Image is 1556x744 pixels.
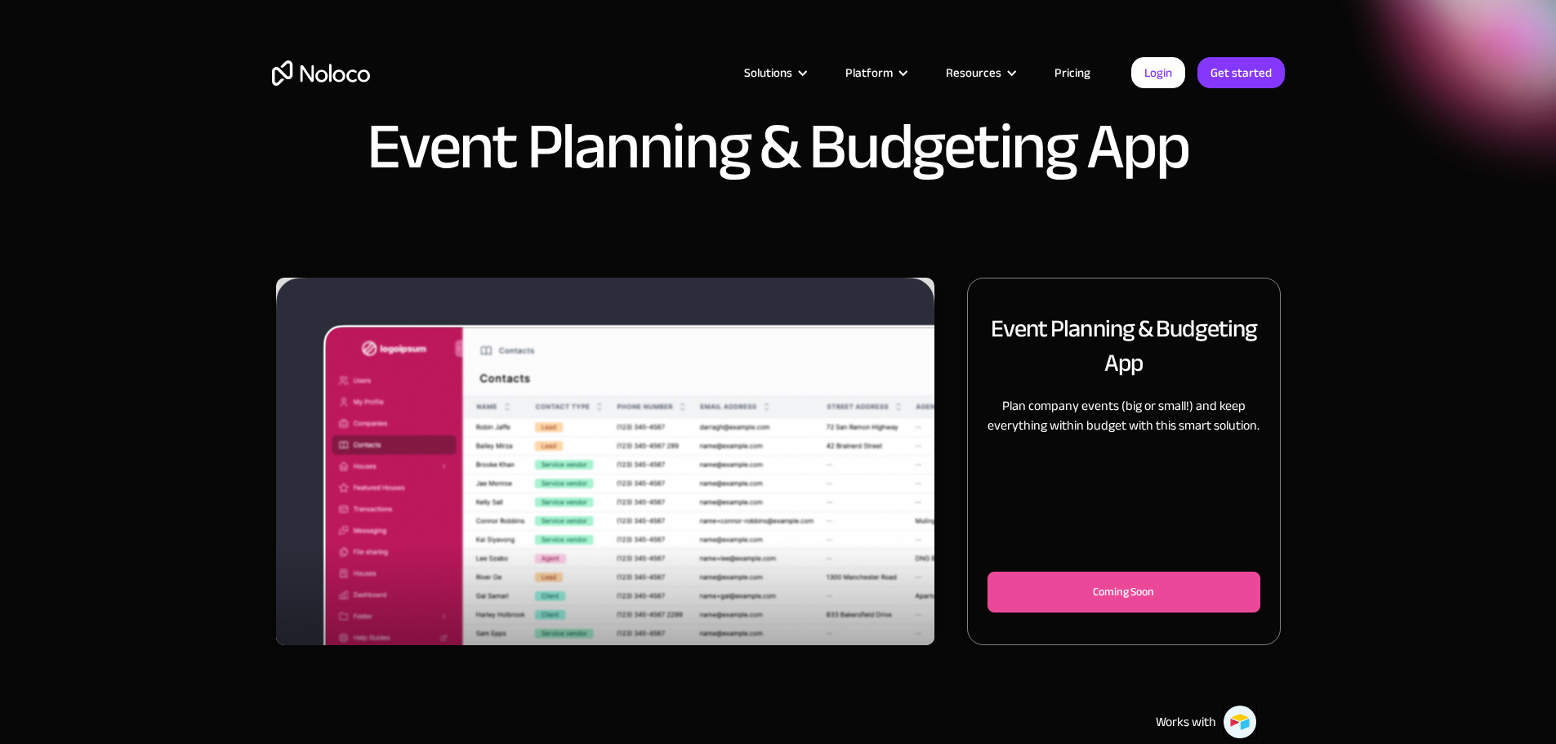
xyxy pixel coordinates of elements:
[1034,62,1111,83] a: Pricing
[272,60,370,86] a: home
[1156,712,1216,732] div: Works with
[988,311,1260,380] h2: Event Planning & Budgeting App
[925,62,1034,83] div: Resources
[367,114,1189,180] h1: Event Planning & Budgeting App
[276,278,935,645] div: 1 of 3
[988,396,1260,435] p: Plan company events (big or small!) and keep everything within budget with this smart solution.
[1223,705,1257,739] img: Airtable
[825,62,925,83] div: Platform
[724,62,825,83] div: Solutions
[845,62,893,83] div: Platform
[1014,582,1233,602] div: Coming Soon
[946,62,1001,83] div: Resources
[1131,57,1185,88] a: Login
[744,62,792,83] div: Solutions
[1197,57,1285,88] a: Get started
[276,278,935,645] div: carousel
